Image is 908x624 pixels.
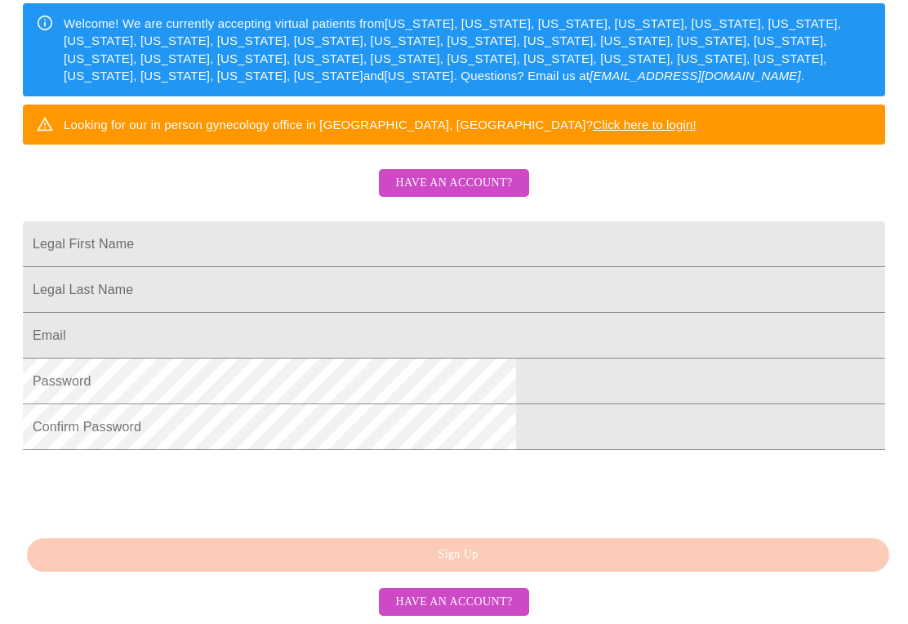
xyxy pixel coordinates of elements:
[375,187,532,201] a: Have an account?
[64,109,697,140] div: Looking for our in person gynecology office in [GEOGRAPHIC_DATA], [GEOGRAPHIC_DATA]?
[375,594,532,608] a: Have an account?
[590,69,801,82] em: [EMAIL_ADDRESS][DOMAIN_NAME]
[395,592,512,613] span: Have an account?
[379,169,528,198] button: Have an account?
[395,173,512,194] span: Have an account?
[23,458,271,522] iframe: reCAPTCHA
[379,588,528,617] button: Have an account?
[593,118,697,131] a: Click here to login!
[64,8,872,91] div: Welcome! We are currently accepting virtual patients from [US_STATE], [US_STATE], [US_STATE], [US...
